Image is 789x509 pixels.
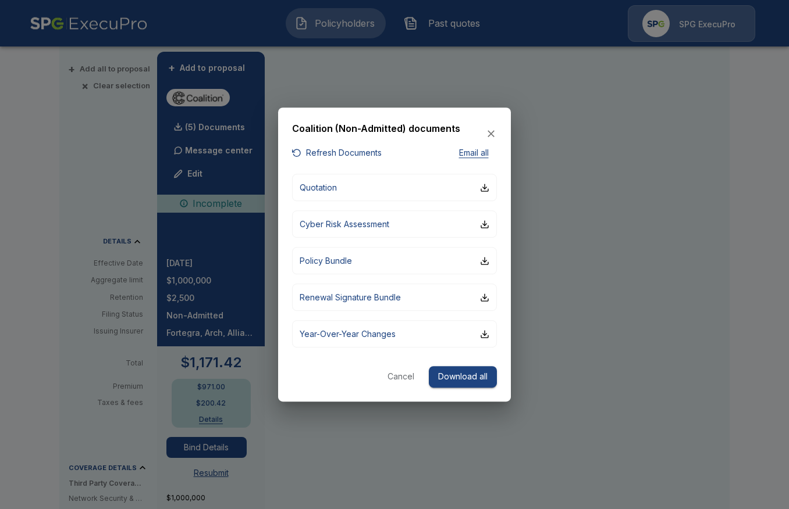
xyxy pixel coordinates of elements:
button: Quotation [292,174,497,201]
h6: Coalition (Non-Admitted) documents [292,121,460,137]
button: Policy Bundle [292,247,497,274]
button: Year-Over-Year Changes [292,320,497,347]
p: Policy Bundle [300,254,352,267]
p: Quotation [300,181,337,193]
button: Cyber Risk Assessment [292,210,497,238]
p: Renewal Signature Bundle [300,291,401,303]
p: Cyber Risk Assessment [300,218,389,230]
button: Email all [450,146,497,160]
button: Download all [429,366,497,388]
button: Cancel [382,366,420,388]
p: Year-Over-Year Changes [300,328,396,340]
button: Refresh Documents [292,146,382,160]
button: Renewal Signature Bundle [292,284,497,311]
